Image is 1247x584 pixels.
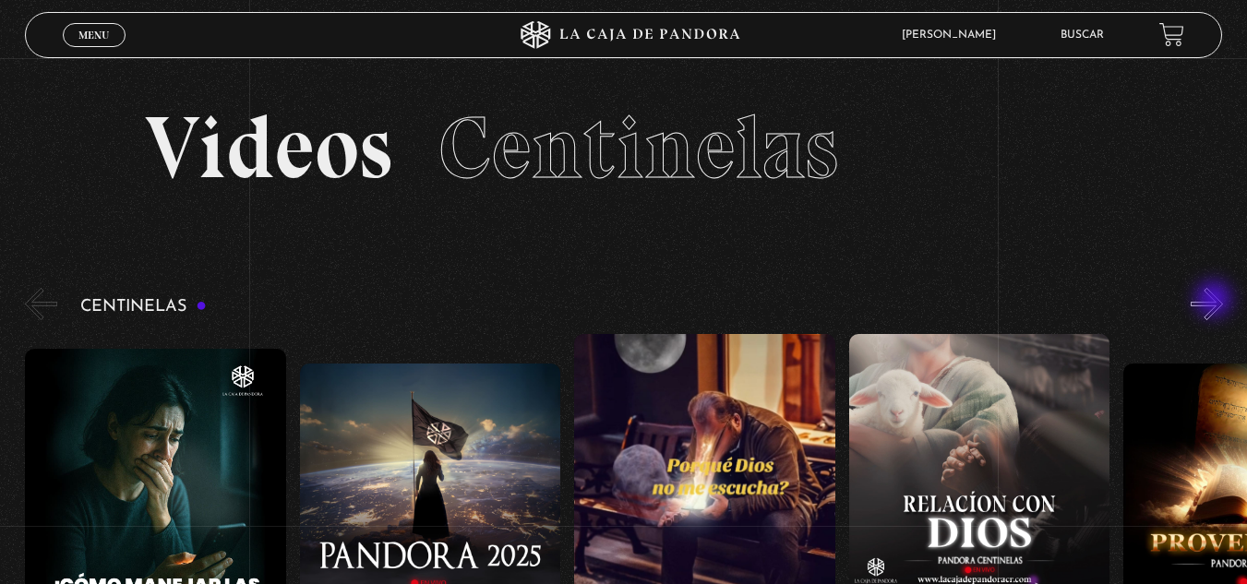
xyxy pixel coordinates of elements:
a: View your shopping cart [1159,22,1184,47]
span: Menu [78,30,109,41]
span: Centinelas [438,95,838,200]
h2: Videos [145,104,1103,192]
button: Previous [25,288,57,320]
h3: Centinelas [80,298,207,316]
span: [PERSON_NAME] [893,30,1014,41]
a: Buscar [1061,30,1104,41]
button: Next [1191,288,1223,320]
span: Cerrar [72,44,115,57]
